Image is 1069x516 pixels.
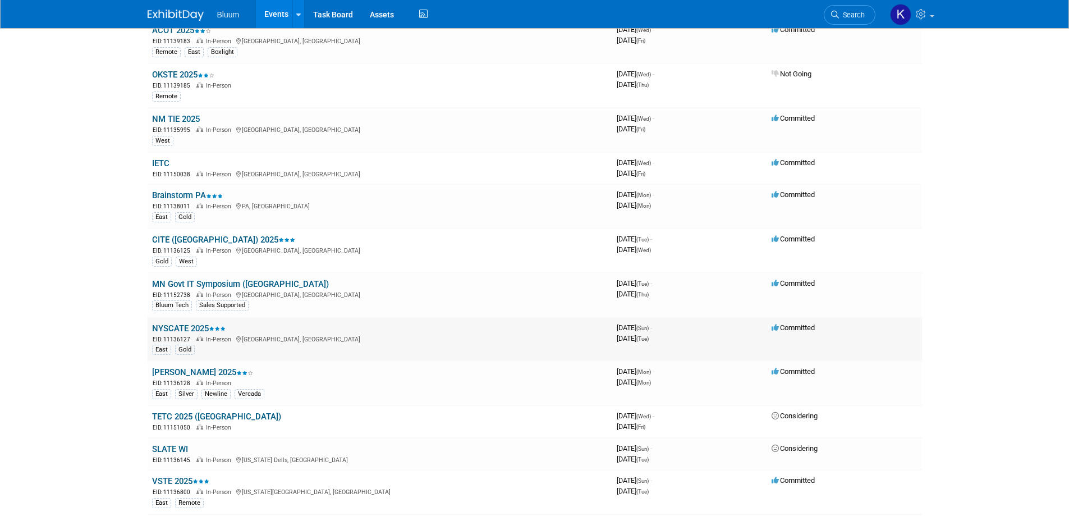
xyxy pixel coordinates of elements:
span: Committed [772,114,815,122]
img: In-Person Event [196,336,203,341]
span: - [650,444,652,453]
div: [GEOGRAPHIC_DATA], [GEOGRAPHIC_DATA] [152,334,608,344]
span: [DATE] [617,201,651,209]
span: EID: 11150038 [153,171,195,177]
span: (Tue) [636,488,649,495]
span: In-Person [206,380,235,387]
span: - [650,476,652,485]
div: [GEOGRAPHIC_DATA], [GEOGRAPHIC_DATA] [152,290,608,299]
a: OKSTE 2025 [152,70,214,80]
span: EID: 11136125 [153,248,195,254]
span: (Tue) [636,236,649,243]
span: In-Person [206,82,235,89]
span: - [653,158,654,167]
div: Newline [201,389,231,399]
div: West [176,257,197,267]
span: [DATE] [617,70,654,78]
span: Bluum [217,10,240,19]
span: (Mon) [636,380,651,386]
a: NM TIE 2025 [152,114,200,124]
div: Silver [175,389,198,399]
span: Considering [772,412,818,420]
div: [US_STATE] Dells, [GEOGRAPHIC_DATA] [152,455,608,464]
span: In-Person [206,203,235,210]
span: (Thu) [636,291,649,298]
span: (Tue) [636,456,649,463]
span: - [653,70,654,78]
img: In-Person Event [196,171,203,176]
span: EID: 11152738 [153,292,195,298]
span: [DATE] [617,114,654,122]
span: - [650,279,652,287]
div: [US_STATE][GEOGRAPHIC_DATA], [GEOGRAPHIC_DATA] [152,487,608,496]
span: EID: 11136127 [153,336,195,343]
div: Sales Supported [196,300,249,310]
span: In-Person [206,171,235,178]
div: Remote [152,47,181,57]
span: In-Person [206,38,235,45]
span: [DATE] [617,367,654,376]
span: [DATE] [617,412,654,420]
div: Gold [175,212,195,222]
div: Vercada [235,389,264,399]
a: MN Govt IT Symposium ([GEOGRAPHIC_DATA]) [152,279,329,289]
span: Committed [772,158,815,167]
span: (Thu) [636,82,649,88]
a: VSTE 2025 [152,476,209,486]
div: Gold [152,257,172,267]
span: In-Person [206,336,235,343]
span: [DATE] [617,476,652,485]
div: Gold [175,345,195,355]
div: East [152,212,171,222]
span: [DATE] [617,323,652,332]
span: [DATE] [617,235,652,243]
span: - [653,367,654,376]
span: (Wed) [636,413,651,419]
span: EID: 11139183 [153,38,195,44]
span: (Wed) [636,160,651,166]
span: (Wed) [636,27,651,33]
span: (Mon) [636,192,651,198]
img: ExhibitDay [148,10,204,21]
span: [DATE] [617,378,651,386]
a: ACOT 2025 [152,25,211,35]
span: (Fri) [636,171,645,177]
span: Search [839,11,865,19]
span: (Mon) [636,369,651,375]
span: - [650,235,652,243]
span: Committed [772,367,815,376]
a: NYSCATE 2025 [152,323,226,334]
span: [DATE] [617,169,645,177]
span: [DATE] [617,190,654,199]
span: (Sun) [636,325,649,331]
div: East [152,345,171,355]
img: In-Person Event [196,38,203,43]
span: (Sun) [636,478,649,484]
span: - [650,323,652,332]
a: Search [824,5,875,25]
span: (Tue) [636,281,649,287]
span: EID: 11136145 [153,457,195,463]
div: East [185,47,204,57]
a: Brainstorm PA [152,190,223,200]
span: (Mon) [636,203,651,209]
span: (Fri) [636,126,645,133]
img: In-Person Event [196,380,203,385]
span: [DATE] [617,80,649,89]
span: EID: 11136800 [153,489,195,495]
span: - [653,25,654,34]
span: [DATE] [617,36,645,44]
img: In-Person Event [196,456,203,462]
span: (Fri) [636,424,645,430]
a: CITE ([GEOGRAPHIC_DATA]) 2025 [152,235,295,245]
span: [DATE] [617,25,654,34]
div: [GEOGRAPHIC_DATA], [GEOGRAPHIC_DATA] [152,125,608,134]
div: Remote [152,92,181,102]
a: TETC 2025 ([GEOGRAPHIC_DATA]) [152,412,281,422]
div: Bluum Tech [152,300,192,310]
div: [GEOGRAPHIC_DATA], [GEOGRAPHIC_DATA] [152,245,608,255]
span: In-Person [206,247,235,254]
span: (Wed) [636,116,651,122]
span: In-Person [206,424,235,431]
span: (Wed) [636,71,651,77]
